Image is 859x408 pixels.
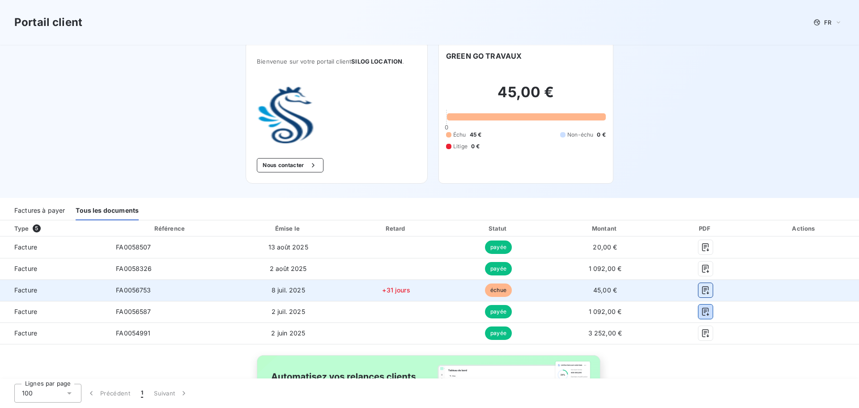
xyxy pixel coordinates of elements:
[485,241,512,254] span: payée
[471,142,480,150] span: 0 €
[257,58,417,65] span: Bienvenue sur votre portail client .
[382,286,410,294] span: +31 jours
[141,389,143,398] span: 1
[453,142,468,150] span: Litige
[589,308,622,315] span: 1 092,00 €
[589,265,622,272] span: 1 092,00 €
[450,224,547,233] div: Statut
[116,286,151,294] span: FA0056753
[485,262,512,275] span: payée
[470,131,482,139] span: 45 €
[7,243,102,252] span: Facture
[14,14,82,30] h3: Portail client
[270,265,307,272] span: 2 août 2025
[116,265,152,272] span: FA0058326
[76,202,139,220] div: Tous les documents
[149,384,194,403] button: Suivant
[446,83,606,110] h2: 45,00 €
[136,384,149,403] button: 1
[7,307,102,316] span: Facture
[9,224,107,233] div: Type
[752,224,857,233] div: Actions
[445,124,448,131] span: 0
[593,243,617,251] span: 20,00 €
[593,286,617,294] span: 45,00 €
[271,329,305,337] span: 2 juin 2025
[551,224,659,233] div: Montant
[33,224,41,232] span: 5
[485,326,512,340] span: payée
[116,243,151,251] span: FA0058507
[272,308,305,315] span: 2 juil. 2025
[257,158,323,172] button: Nous contacter
[7,286,102,295] span: Facture
[588,329,622,337] span: 3 252,00 €
[567,131,593,139] span: Non-échu
[597,131,605,139] span: 0 €
[7,264,102,273] span: Facture
[234,224,343,233] div: Émise le
[663,224,748,233] div: PDF
[22,389,33,398] span: 100
[346,224,446,233] div: Retard
[453,131,466,139] span: Échu
[446,51,522,61] h6: GREEN GO TRAVAUX
[154,225,185,232] div: Référence
[485,305,512,318] span: payée
[824,19,831,26] span: FR
[7,329,102,338] span: Facture
[14,202,65,220] div: Factures à payer
[81,384,136,403] button: Précédent
[116,329,150,337] span: FA0054991
[485,283,512,297] span: échue
[272,286,305,294] span: 8 juil. 2025
[257,86,314,144] img: Company logo
[268,243,308,251] span: 13 août 2025
[351,58,402,65] span: SILOG LOCATION
[116,308,151,315] span: FA0056587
